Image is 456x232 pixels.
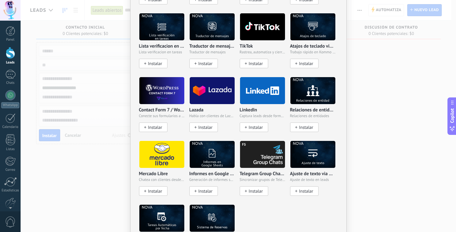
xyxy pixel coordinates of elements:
p: Informes en Google Sheets via NOVA [189,171,235,177]
span: Chatea con clientes desde tu cuenta de Kommo [139,178,185,182]
img: logo_main.png [290,75,335,106]
p: Lista verificacion en tareas via NOVA [139,44,185,49]
button: Instalar [139,186,168,196]
p: Ajuste de texto via NOVA [290,171,336,177]
span: Relaciones de entidades [290,114,336,118]
div: Leads [1,61,20,65]
span: Rastrea, automatiza y cierra tus leads en Kommo [240,50,285,55]
span: Sincronizar grupos de Telegram con Kommo [240,178,285,182]
div: TikTok [240,13,290,77]
img: logo_main.png [240,75,285,106]
p: LinkedIn [240,108,257,113]
span: Generación de informes sobre los datos de [PERSON_NAME] [189,178,235,182]
img: logo_main.png [139,75,184,106]
div: Correo [1,168,20,172]
p: Atajos de teclado via NOVA [290,44,336,49]
div: Telegram Group Chats via Komanda F5 [240,141,290,204]
span: Instalar [198,125,212,130]
button: Instalar [240,123,268,132]
div: Relaciones de entidades via NOVA [290,77,336,141]
div: Estadísticas [1,189,20,193]
button: Instalar [189,186,218,196]
div: Panel [1,38,20,42]
p: Contact Form 7 / Wordpress via 7Club [139,108,185,113]
span: Instalar [198,61,212,66]
div: Lazada [189,77,240,141]
img: logo_main.png [290,139,335,170]
p: Lazada [189,108,204,113]
div: Lista verificacion en tareas via NOVA [139,13,189,77]
img: logo_main.png [139,139,184,170]
img: logo_main.png [290,11,335,42]
span: Copilot [449,108,455,123]
div: Chats [1,81,20,85]
button: Instalar [240,186,268,196]
span: Instalar [249,61,263,66]
div: LinkedIn [240,77,290,141]
span: Instalar [148,61,162,66]
p: Telegram Group Chats via Komanda F5 [240,171,285,177]
div: Traductor de mensajes via NOVA [189,13,240,77]
div: Listas [1,147,20,151]
span: Instalar [249,189,263,194]
button: Instalar [139,123,168,132]
img: logo_main.png [190,11,235,42]
span: Instalar [148,125,162,130]
span: Habla con clientes de Lazada en tu cuenta de Kommo [189,114,235,118]
div: Atajos de teclado via NOVA [290,13,336,77]
span: Traductor de mensajes [189,50,235,55]
span: Captura leads desde formularios de LinkedIn [240,114,285,118]
span: Trabajo rápido en Kommo (atajos de teclado) [290,50,336,55]
p: Mercado Libre [139,171,168,177]
div: Informes en Google Sheets via NOVA [189,141,240,204]
img: logo_main.png [190,75,235,106]
button: Instalar [290,123,319,132]
p: Traductor de mensajes via NOVA [189,44,235,49]
img: logo_main.png [139,11,184,42]
span: Instalar [249,125,263,130]
button: Instalar [240,59,268,68]
span: Instalar [198,189,212,194]
button: Instalar [290,186,319,196]
span: Lista verificacion en tareas [139,50,185,55]
div: Contact Form 7 / Wordpress via 7Club [139,77,189,141]
img: logo_main.png [240,139,285,170]
p: TikTok [240,44,253,49]
span: Conecte sus formularios a Kommo [139,114,185,118]
div: Mercado Libre [139,141,189,204]
span: Instalar [148,189,162,194]
img: logo_main.png [240,11,285,42]
span: Ajuste de texto en leads [290,178,336,182]
button: Instalar [139,59,168,68]
p: Relaciones de entidades via NOVA [290,108,336,113]
div: Ajuste de texto via NOVA [290,141,336,204]
span: Instalar [299,61,313,66]
button: Instalar [290,59,319,68]
div: WhatsApp [1,102,19,108]
div: Calendario [1,125,20,129]
span: Instalar [299,125,313,130]
button: Instalar [189,123,218,132]
button: Instalar [189,59,218,68]
span: Instalar [299,189,313,194]
img: logo_main.png [190,139,235,170]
